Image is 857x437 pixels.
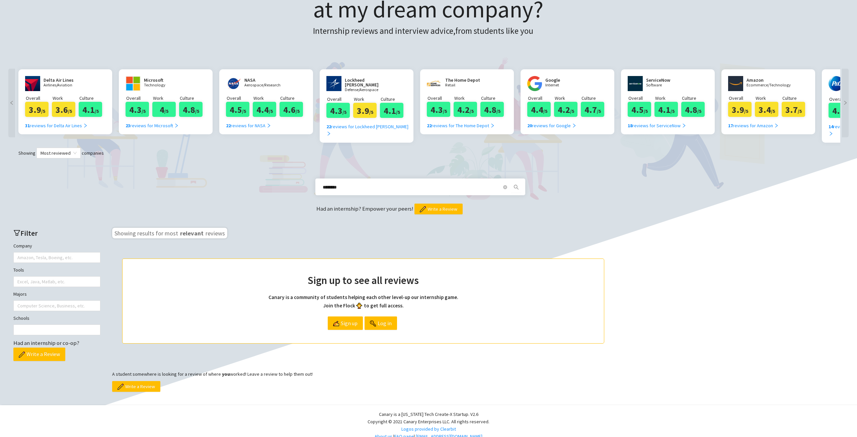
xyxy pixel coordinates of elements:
b: 20 [527,123,532,129]
p: Culture [180,94,206,102]
p: Ecommerce/Technology [747,83,791,87]
b: 31 [25,123,30,129]
div: reviews for Google [527,122,576,129]
p: Airlines/Aviation [44,83,84,87]
div: 4.2 [554,102,577,117]
div: 4.5 [226,102,249,117]
a: Log in [365,316,397,330]
p: Overall [26,94,52,102]
p: Overall [628,94,654,102]
b: 22 [226,123,231,129]
h3: Internship reviews and interview advice, from students like you [313,24,543,38]
div: 4.1 [829,103,852,118]
div: 4.3 [326,103,350,118]
span: right [83,123,88,128]
div: reviews for ServiceNow [628,122,686,129]
b: 17 [728,123,733,129]
span: right [174,123,179,128]
label: Tools [13,266,24,274]
span: /5 [671,108,675,114]
span: Most reviewed [41,148,77,158]
span: /5 [798,108,802,114]
span: /5 [396,109,400,115]
p: Culture [782,94,808,102]
h2: Amazon [747,78,791,82]
p: Overall [126,94,152,102]
span: left [8,100,15,105]
span: /5 [771,108,775,114]
h4: Canary is a community of students helping each other level-up our internship game. Join the Flock... [136,293,591,309]
span: /5 [164,108,168,114]
img: pencil.png [420,206,426,212]
div: 4.5 [628,102,651,117]
b: you [222,371,230,377]
span: /5 [195,108,199,114]
p: Work [655,94,681,102]
span: /5 [697,108,701,114]
img: pencil.png [118,384,124,390]
div: 4.1 [654,102,678,117]
p: Culture [280,94,306,102]
img: nasa.gov [226,76,241,91]
span: /5 [342,109,346,115]
span: /5 [142,108,146,114]
h2: Microsoft [144,78,184,82]
label: Schools [13,314,29,322]
label: Majors [13,290,27,298]
div: reviews for Lockheed [PERSON_NAME] [326,123,412,138]
p: Work [253,94,280,102]
p: Culture [682,94,708,102]
a: 20reviews for Google right [527,117,576,129]
div: 4.6 [280,102,303,117]
p: Work [53,94,79,102]
span: right [682,123,686,128]
span: /5 [443,108,447,114]
p: Defense/Aerospace [345,88,395,92]
span: /5 [95,108,99,114]
div: 4.4 [527,102,551,117]
button: search [511,182,522,193]
p: Aerospace/Research [244,83,285,87]
span: /5 [496,108,500,114]
b: 23 [126,123,130,129]
span: /5 [744,108,748,114]
p: Technology [144,83,184,87]
p: Overall [327,95,353,103]
h3: Showing results for most reviews [112,228,227,238]
span: /5 [597,108,601,114]
div: 4.2 [454,102,477,117]
img: www.microsoft.com [126,76,141,91]
p: Overall [227,94,253,102]
b: 18 [628,123,632,129]
a: 18reviews for ServiceNow right [628,117,686,129]
span: /5 [644,108,648,114]
span: Write a Review [26,350,60,358]
div: 3.9 [728,102,752,117]
img: pencil.png [19,352,25,358]
span: right [326,131,331,136]
button: Write a Review [414,204,463,214]
span: /5 [68,108,72,114]
p: Retail [445,83,485,87]
span: /5 [269,108,273,114]
span: right [774,123,779,128]
p: A student somewhere is looking for a review of where worked! Leave a review to help them out! [112,370,614,378]
div: 4.8 [179,102,203,117]
a: Sign up [328,316,363,330]
h2: Filter [13,228,100,239]
div: 4.8 [480,102,504,117]
h2: Delta Air Lines [44,78,84,82]
div: 4.7 [581,102,604,117]
p: Software [646,83,686,87]
button: Write a Review [13,348,65,361]
p: Overall [729,94,755,102]
a: 23reviews for Microsoft right [126,117,179,129]
div: 4.1 [380,103,403,118]
img: www.aboutamazon.com [728,76,743,91]
b: 14 [829,124,833,130]
span: Had an internship or co-op? [13,339,79,347]
p: Internet [545,83,586,87]
h2: The Home Depot [445,78,485,82]
div: 4.4 [253,102,276,117]
span: /5 [470,108,474,114]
